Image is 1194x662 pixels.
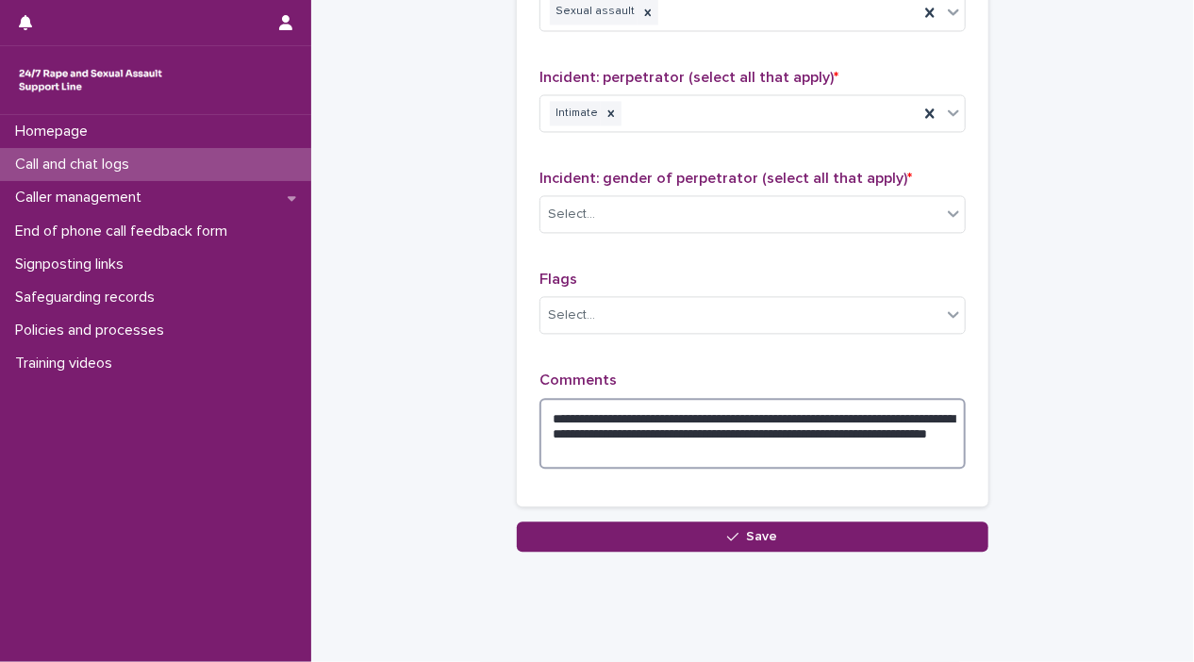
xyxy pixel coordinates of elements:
[8,322,179,339] p: Policies and processes
[8,189,157,207] p: Caller management
[8,223,242,240] p: End of phone call feedback form
[8,289,170,306] p: Safeguarding records
[8,156,144,174] p: Call and chat logs
[548,205,595,224] div: Select...
[8,355,127,372] p: Training videos
[539,171,912,186] span: Incident: gender of perpetrator (select all that apply)
[747,530,778,543] span: Save
[548,306,595,325] div: Select...
[8,256,139,273] p: Signposting links
[15,61,166,99] img: rhQMoQhaT3yELyF149Cw
[550,101,601,126] div: Intimate
[517,521,988,552] button: Save
[539,272,577,287] span: Flags
[8,123,103,141] p: Homepage
[539,372,617,388] span: Comments
[539,70,838,85] span: Incident: perpetrator (select all that apply)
